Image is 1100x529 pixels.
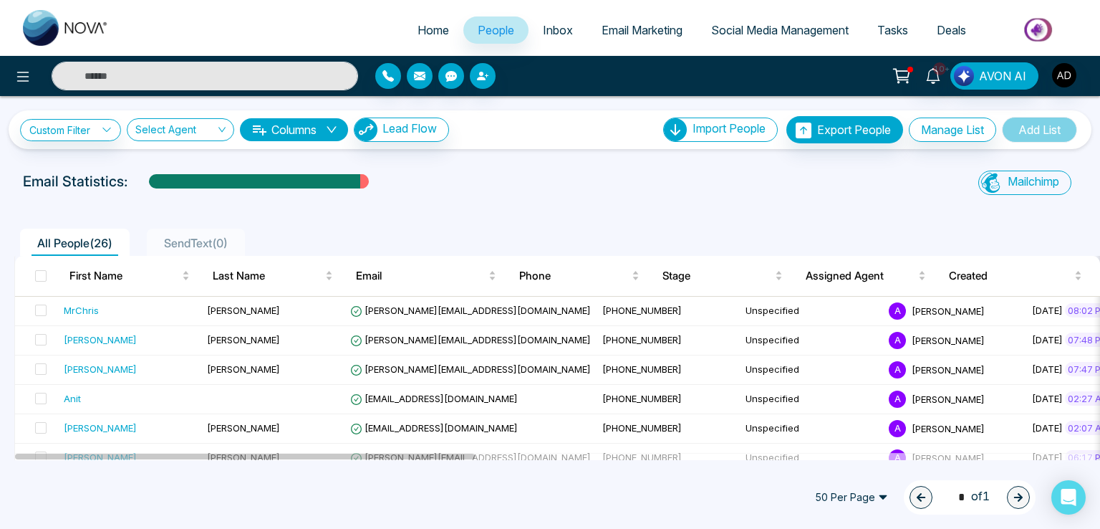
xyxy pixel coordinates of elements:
th: Created [937,256,1093,296]
span: Social Media Management [711,23,849,37]
span: [PERSON_NAME][EMAIL_ADDRESS][DOMAIN_NAME] [350,334,591,345]
span: [PERSON_NAME] [912,393,985,404]
span: Stage [662,267,772,285]
span: Export People [817,123,891,137]
img: Market-place.gif [988,14,1091,46]
a: Lead FlowLead Flow [348,118,449,142]
td: Unspecified [740,326,883,356]
th: Email [344,256,508,296]
div: MrChris [64,303,99,318]
span: Mailchimp [1008,174,1059,189]
span: 10+ [933,62,946,75]
img: User Avatar [1052,63,1076,87]
span: [DATE] [1032,334,1063,345]
td: Unspecified [740,356,883,385]
a: Deals [922,16,980,44]
th: Last Name [201,256,344,296]
span: Email Marketing [602,23,682,37]
span: [PERSON_NAME] [912,422,985,434]
a: Email Marketing [587,16,697,44]
span: A [889,449,906,467]
span: [DATE] [1032,393,1063,404]
span: Lead Flow [382,121,437,135]
span: A [889,420,906,437]
span: [PERSON_NAME] [207,305,280,316]
div: [PERSON_NAME] [64,333,137,347]
span: [PERSON_NAME][EMAIL_ADDRESS][DOMAIN_NAME] [350,363,591,375]
span: [PERSON_NAME] [912,305,985,316]
span: [PHONE_NUMBER] [602,393,682,404]
span: [PHONE_NUMBER] [602,334,682,345]
div: [PERSON_NAME] [64,362,137,376]
th: Assigned Agent [794,256,937,296]
span: 50 Per Page [805,486,898,509]
span: [DATE] [1032,422,1063,434]
span: AVON AI [979,67,1026,85]
span: [PERSON_NAME] [912,452,985,463]
td: Unspecified [740,444,883,473]
a: Custom Filter [20,119,121,141]
span: [PERSON_NAME] [912,363,985,375]
div: Open Intercom Messenger [1051,480,1086,515]
span: All People ( 26 ) [32,236,118,250]
span: A [889,361,906,378]
span: Last Name [213,267,322,285]
span: [PERSON_NAME] [207,452,280,463]
th: Stage [651,256,794,296]
span: [PHONE_NUMBER] [602,363,682,375]
span: [PERSON_NAME] [912,334,985,345]
span: [PERSON_NAME][EMAIL_ADDRESS][DOMAIN_NAME] [350,305,591,316]
span: [PHONE_NUMBER] [602,452,682,463]
a: Inbox [529,16,587,44]
button: Columnsdown [240,118,348,141]
a: Social Media Management [697,16,863,44]
button: Lead Flow [354,118,449,142]
p: Email Statistics: [23,171,127,192]
span: Deals [937,23,966,37]
span: Assigned Agent [806,267,915,285]
img: Nova CRM Logo [23,10,109,46]
a: Home [403,16,463,44]
img: Lead Flow [354,118,377,141]
span: [PERSON_NAME] [207,334,280,345]
a: Tasks [863,16,922,44]
span: A [889,332,906,349]
div: [PERSON_NAME] [64,421,137,435]
span: First Name [69,267,179,285]
span: Import People [693,121,766,135]
td: Unspecified [740,414,883,444]
span: down [326,124,337,135]
span: [DATE] [1032,452,1063,463]
th: First Name [58,256,201,296]
img: Lead Flow [954,66,974,86]
span: [EMAIL_ADDRESS][DOMAIN_NAME] [350,422,518,434]
span: People [478,23,514,37]
span: [EMAIL_ADDRESS][DOMAIN_NAME] [350,393,518,404]
span: [DATE] [1032,363,1063,375]
span: [PHONE_NUMBER] [602,305,682,316]
span: Email [356,267,486,285]
button: Manage List [909,118,996,142]
div: [PERSON_NAME] [64,450,137,464]
span: Phone [519,267,629,285]
span: [PERSON_NAME] [207,422,280,434]
span: A [889,302,906,320]
span: Home [418,23,449,37]
span: SendText ( 0 ) [158,236,233,250]
a: People [463,16,529,44]
td: Unspecified [740,385,883,414]
button: AVON AI [950,62,1038,90]
span: A [889,391,906,408]
button: Export People [786,116,903,143]
span: [PHONE_NUMBER] [602,422,682,434]
div: Anit [64,391,81,406]
span: Tasks [877,23,908,37]
span: [PERSON_NAME] [207,363,280,375]
span: of 1 [950,487,990,507]
span: [DATE] [1032,305,1063,316]
span: [PERSON_NAME][EMAIL_ADDRESS][DOMAIN_NAME] [350,452,591,463]
a: 10+ [916,62,950,87]
th: Phone [508,256,651,296]
td: Unspecified [740,297,883,326]
span: Inbox [543,23,573,37]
